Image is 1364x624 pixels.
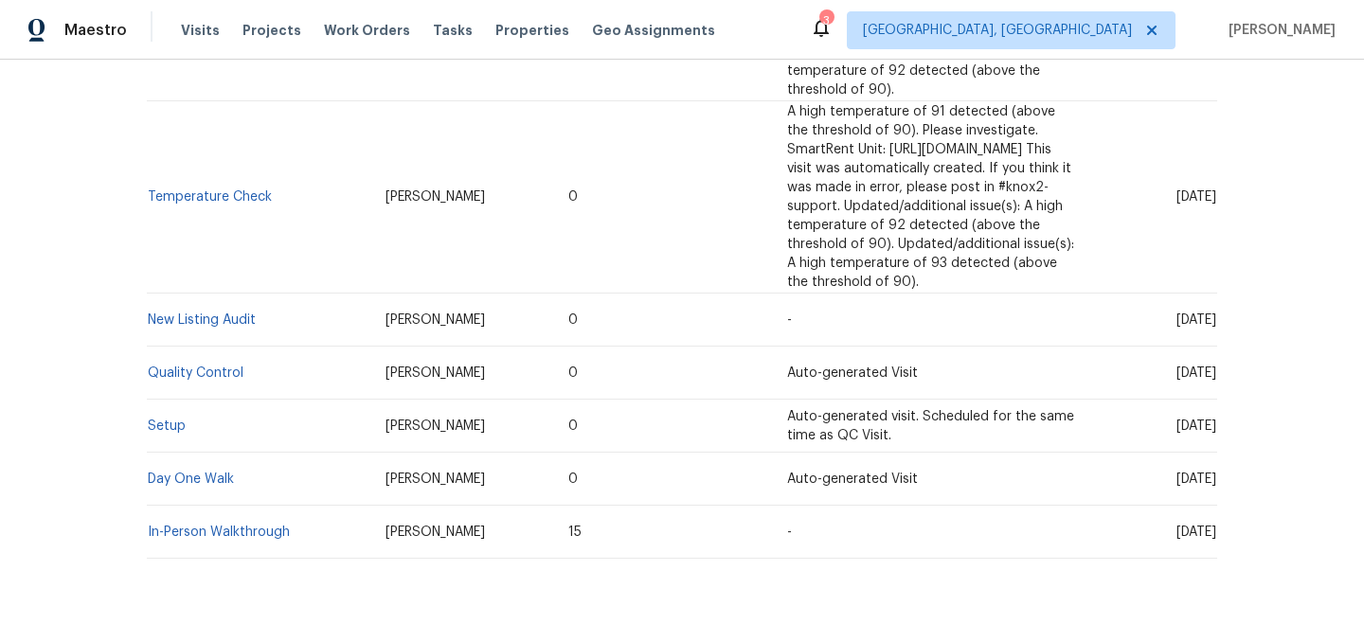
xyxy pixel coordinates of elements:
a: Temperature Check [148,190,272,204]
span: [DATE] [1176,313,1216,327]
span: - [787,526,792,539]
span: [DATE] [1176,419,1216,433]
span: Work Orders [324,21,410,40]
div: 3 [819,11,833,30]
span: [PERSON_NAME] [386,472,485,486]
span: 0 [568,313,578,327]
span: Projects [242,21,301,40]
span: Auto-generated Visit [787,472,918,486]
span: Maestro [64,21,127,40]
span: A high temperature of 91 detected (above the threshold of 90). Please investigate. SmartRent Unit... [787,105,1074,289]
a: New Listing Audit [148,313,256,327]
span: 0 [568,366,578,380]
span: [PERSON_NAME] [386,526,485,539]
span: Auto-generated visit. Scheduled for the same time as QC Visit. [787,410,1074,442]
span: [DATE] [1176,366,1216,380]
span: 0 [568,190,578,204]
span: [PERSON_NAME] [1221,21,1336,40]
a: Setup [148,419,186,433]
a: Day One Walk [148,472,234,486]
span: 0 [568,419,578,433]
span: [PERSON_NAME] [386,366,485,380]
span: Visits [181,21,220,40]
span: [DATE] [1176,190,1216,204]
span: Properties [495,21,569,40]
span: - [787,313,792,327]
span: [PERSON_NAME] [386,190,485,204]
span: Geo Assignments [592,21,715,40]
span: [PERSON_NAME] [386,419,485,433]
span: [DATE] [1176,472,1216,486]
span: [GEOGRAPHIC_DATA], [GEOGRAPHIC_DATA] [863,21,1132,40]
a: In-Person Walkthrough [148,526,290,539]
span: [DATE] [1176,526,1216,539]
span: [PERSON_NAME] [386,313,485,327]
a: Quality Control [148,366,243,380]
span: Tasks [433,24,473,37]
span: 0 [568,472,578,486]
span: Auto-generated Visit [787,366,918,380]
span: 15 [568,526,582,539]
